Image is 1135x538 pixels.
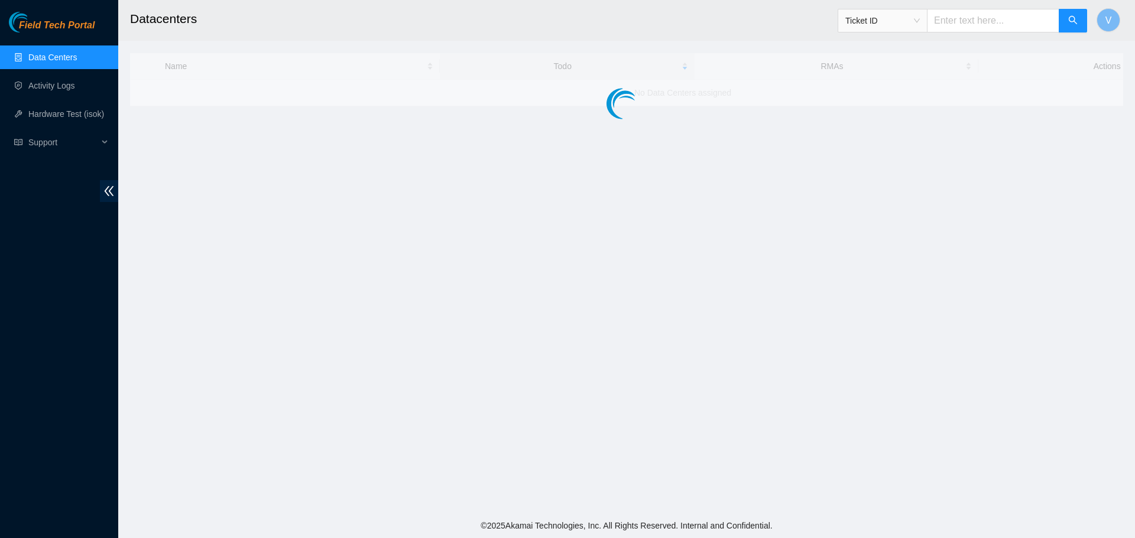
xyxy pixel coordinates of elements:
input: Enter text here... [927,9,1059,32]
span: search [1068,15,1078,27]
span: read [14,138,22,146]
a: Hardware Test (isok) [28,109,104,119]
span: Support [28,131,98,154]
footer: © 2025 Akamai Technologies, Inc. All Rights Reserved. Internal and Confidential. [118,513,1135,538]
a: Akamai TechnologiesField Tech Portal [9,21,95,37]
a: Activity Logs [28,81,75,90]
img: Akamai Technologies [9,12,60,32]
a: Data Centers [28,53,77,62]
span: Field Tech Portal [19,20,95,31]
span: double-left [100,180,118,202]
button: V [1097,8,1120,32]
span: V [1105,13,1112,28]
button: search [1059,9,1087,32]
span: Ticket ID [845,12,920,30]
